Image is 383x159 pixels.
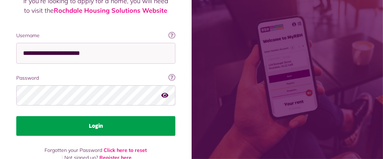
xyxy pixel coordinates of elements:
a: Rochdale Housing Solutions Website [54,6,167,15]
button: Login [16,116,175,136]
label: Password [16,74,175,82]
label: Username [16,32,175,39]
a: Click here to reset [104,147,147,153]
span: Forgotten your Password [45,147,102,153]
